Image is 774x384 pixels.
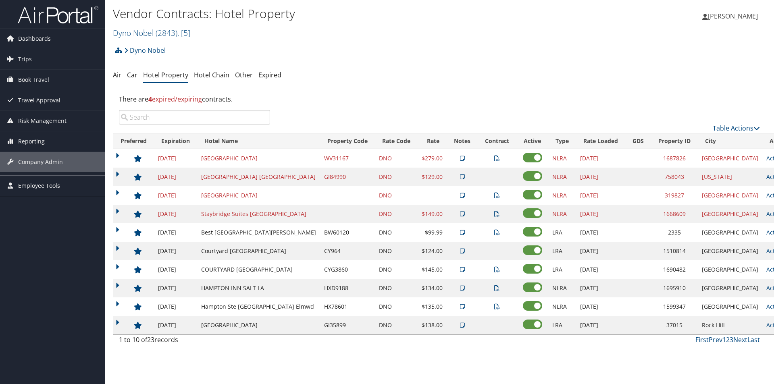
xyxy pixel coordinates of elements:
td: [GEOGRAPHIC_DATA] [698,279,762,297]
td: [DATE] [576,242,625,260]
span: Travel Approval [18,90,60,110]
td: $279.00 [418,149,447,168]
div: There are contracts. [113,88,766,110]
td: COURTYARD [GEOGRAPHIC_DATA] [197,260,320,279]
td: NLRA [548,149,576,168]
a: First [695,335,709,344]
td: Hampton Ste [GEOGRAPHIC_DATA] Elmwd [197,297,320,316]
td: DNO [375,297,418,316]
td: $134.00 [418,279,447,297]
a: Dyno Nobel [124,42,166,58]
span: 23 [147,335,154,344]
td: $129.00 [418,168,447,186]
td: 758043 [651,168,698,186]
td: [DATE] [576,149,625,168]
td: [GEOGRAPHIC_DATA] [197,186,320,205]
th: Rate: activate to sort column ascending [418,133,447,149]
td: CYG3860 [320,260,375,279]
td: [GEOGRAPHIC_DATA] [698,223,762,242]
td: [DATE] [154,168,197,186]
th: City: activate to sort column ascending [698,133,762,149]
td: [DATE] [576,279,625,297]
td: [DATE] [576,316,625,334]
td: Courtyard [GEOGRAPHIC_DATA] [197,242,320,260]
td: [DATE] [154,186,197,205]
td: [GEOGRAPHIC_DATA] [197,149,320,168]
td: [DATE] [154,316,197,334]
td: NLRA [548,186,576,205]
th: Property ID: activate to sort column ascending [651,133,698,149]
h1: Vendor Contracts: Hotel Property [113,5,548,22]
td: 1668609 [651,205,698,223]
td: [GEOGRAPHIC_DATA] [698,260,762,279]
td: DNO [375,186,418,205]
td: [GEOGRAPHIC_DATA] [698,297,762,316]
a: [PERSON_NAME] [702,4,766,28]
td: $145.00 [418,260,447,279]
td: Staybridge Suites [GEOGRAPHIC_DATA] [197,205,320,223]
a: 1 [722,335,726,344]
td: LRA [548,242,576,260]
a: Expired [258,71,281,79]
td: NLRA [548,168,576,186]
td: [DATE] [576,297,625,316]
span: ( 2843 ) [156,27,177,38]
span: expired/expiring [148,95,202,104]
a: 2 [726,335,730,344]
td: [DATE] [154,223,197,242]
a: Dyno Nobel [113,27,190,38]
td: GI84990 [320,168,375,186]
td: HX78601 [320,297,375,316]
td: LRA [548,223,576,242]
span: Dashboards [18,29,51,49]
td: LRA [548,316,576,334]
td: [DATE] [576,223,625,242]
span: Risk Management [18,111,67,131]
span: , [ 5 ] [177,27,190,38]
td: DNO [375,242,418,260]
a: 3 [730,335,733,344]
td: LRA [548,260,576,279]
a: Last [747,335,760,344]
th: Rate Loaded: activate to sort column ascending [576,133,625,149]
td: DNO [375,205,418,223]
td: 2335 [651,223,698,242]
strong: 4 [148,95,152,104]
th: Preferred: activate to sort column ascending [113,133,154,149]
td: $124.00 [418,242,447,260]
th: Expiration: activate to sort column descending [154,133,197,149]
td: [DATE] [154,149,197,168]
td: BW60120 [320,223,375,242]
td: WV31167 [320,149,375,168]
td: 1510814 [651,242,698,260]
td: [GEOGRAPHIC_DATA] [698,186,762,205]
td: [GEOGRAPHIC_DATA] [197,316,320,334]
a: Other [235,71,253,79]
span: Book Travel [18,70,49,90]
td: [DATE] [154,205,197,223]
td: DNO [375,279,418,297]
a: Hotel Chain [194,71,229,79]
td: DNO [375,260,418,279]
td: NLRA [548,297,576,316]
td: $149.00 [418,205,447,223]
img: airportal-logo.png [18,5,98,24]
span: Company Admin [18,152,63,172]
td: CY964 [320,242,375,260]
td: DNO [375,316,418,334]
td: 319827 [651,186,698,205]
td: [DATE] [154,297,197,316]
th: Property Code: activate to sort column ascending [320,133,375,149]
td: [GEOGRAPHIC_DATA] [698,205,762,223]
td: Rock Hill [698,316,762,334]
td: Best [GEOGRAPHIC_DATA][PERSON_NAME] [197,223,320,242]
th: Active: activate to sort column ascending [516,133,548,149]
td: [GEOGRAPHIC_DATA] [GEOGRAPHIC_DATA] [197,168,320,186]
div: 1 to 10 of records [119,335,270,349]
td: 37015 [651,316,698,334]
td: $99.99 [418,223,447,242]
th: Hotel Name: activate to sort column ascending [197,133,320,149]
td: [GEOGRAPHIC_DATA] [698,149,762,168]
span: Reporting [18,131,45,152]
td: [GEOGRAPHIC_DATA] [698,242,762,260]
